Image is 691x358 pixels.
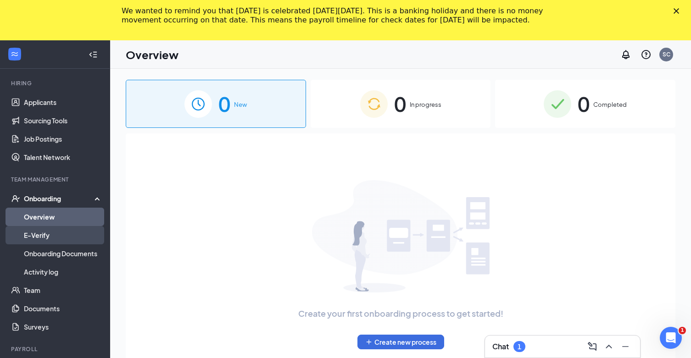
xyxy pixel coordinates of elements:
svg: UserCheck [11,194,20,203]
span: 0 [394,88,406,120]
svg: QuestionInfo [641,49,652,60]
h3: Chat [492,341,509,352]
a: Talent Network [24,148,102,166]
svg: Plus [365,338,373,346]
a: Job Postings [24,130,102,148]
a: Surveys [24,318,102,336]
svg: WorkstreamLogo [10,50,19,59]
a: Overview [24,208,102,226]
div: Close [674,8,683,14]
button: Minimize [618,339,633,354]
svg: ChevronUp [603,341,614,352]
a: Applicants [24,93,102,111]
svg: Collapse [89,50,98,59]
button: PlusCreate new process [357,335,444,349]
a: Activity log [24,263,102,281]
span: Completed [593,100,627,109]
svg: Minimize [620,341,631,352]
svg: ComposeMessage [587,341,598,352]
span: 0 [218,88,230,120]
a: Team [24,281,102,299]
div: Payroll [11,345,100,353]
div: 1 [518,343,521,351]
a: E-Verify [24,226,102,244]
h1: Overview [126,47,178,62]
div: SC [663,50,670,58]
div: Onboarding [24,194,95,203]
div: Hiring [11,79,100,87]
span: 1 [679,327,686,334]
div: We wanted to remind you that [DATE] is celebrated [DATE][DATE]. This is a banking holiday and the... [122,6,555,25]
span: Create your first onboarding process to get started! [298,307,503,320]
span: New [234,100,247,109]
a: Onboarding Documents [24,244,102,263]
button: ChevronUp [602,339,616,354]
a: Sourcing Tools [24,111,102,130]
a: Documents [24,299,102,318]
div: Team Management [11,176,100,183]
span: 0 [578,88,590,120]
svg: Notifications [620,49,631,60]
span: In progress [410,100,441,109]
iframe: Intercom live chat [660,327,682,349]
button: ComposeMessage [585,339,600,354]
